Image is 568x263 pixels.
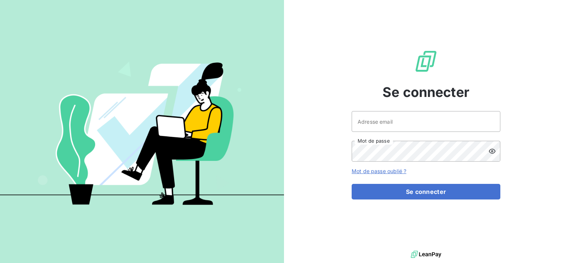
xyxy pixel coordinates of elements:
[383,82,469,102] span: Se connecter
[352,168,406,174] a: Mot de passe oublié ?
[352,184,500,199] button: Se connecter
[414,49,438,73] img: Logo LeanPay
[352,111,500,132] input: placeholder
[411,249,441,260] img: logo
